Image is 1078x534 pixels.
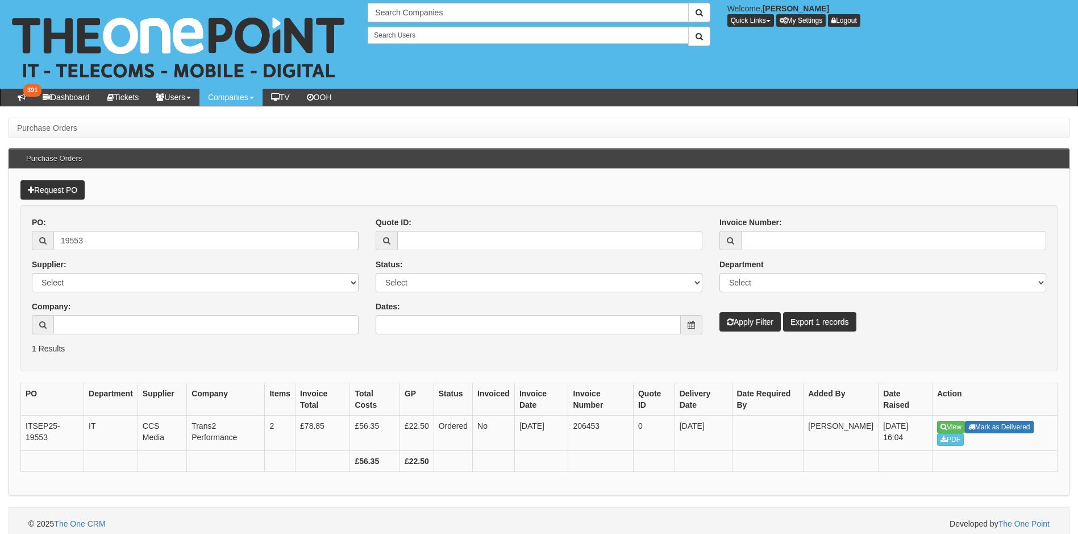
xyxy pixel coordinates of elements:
[965,421,1034,433] a: Mark as Delivered
[138,416,186,451] td: CCS Media
[568,383,634,416] th: Invoice Number
[633,383,675,416] th: Quote ID
[32,301,70,312] label: Company:
[187,383,265,416] th: Company
[399,383,434,416] th: GP
[804,383,879,416] th: Added By
[20,149,88,168] h3: Purchase Orders
[783,312,856,332] a: Export 1 records
[732,383,804,416] th: Date Required By
[368,27,688,44] input: Search Users
[265,383,295,416] th: Items
[950,518,1050,529] span: Developed by
[298,89,340,106] a: OOH
[937,421,965,433] a: View
[434,416,472,451] td: Ordered
[399,416,434,451] td: £22.50
[21,416,84,451] td: ITSEP25-19553
[633,416,675,451] td: 0
[295,383,350,416] th: Invoice Total
[514,383,568,416] th: Invoice Date
[350,383,400,416] th: Total Costs
[719,217,782,228] label: Invoice Number:
[568,416,634,451] td: 206453
[147,89,199,106] a: Users
[675,416,732,451] td: [DATE]
[937,433,964,446] a: PDF
[473,383,515,416] th: Invoiced
[187,416,265,451] td: Trans2 Performance
[879,383,933,416] th: Date Raised
[32,343,1046,354] p: 1 Results
[350,416,400,451] td: £56.35
[763,4,829,13] b: [PERSON_NAME]
[23,84,41,97] span: 391
[399,450,434,471] th: £22.50
[434,383,472,416] th: Status
[998,519,1050,528] a: The One Point
[20,180,85,200] a: Request PO
[879,416,933,451] td: [DATE] 16:04
[514,416,568,451] td: [DATE]
[933,383,1058,416] th: Action
[675,383,732,416] th: Delivery Date
[368,3,688,22] input: Search Companies
[473,416,515,451] td: No
[54,519,105,528] a: The One CRM
[804,416,879,451] td: [PERSON_NAME]
[295,416,350,451] td: £78.85
[17,122,77,134] li: Purchase Orders
[98,89,148,106] a: Tickets
[727,14,774,27] button: Quick Links
[84,416,138,451] td: IT
[776,14,826,27] a: My Settings
[84,383,138,416] th: Department
[263,89,298,106] a: TV
[376,301,400,312] label: Dates:
[32,259,66,270] label: Supplier:
[828,14,860,27] a: Logout
[199,89,263,106] a: Companies
[265,416,295,451] td: 2
[350,450,400,471] th: £56.35
[719,312,781,332] button: Apply Filter
[376,259,402,270] label: Status:
[138,383,186,416] th: Supplier
[376,217,411,228] label: Quote ID:
[719,259,764,270] label: Department
[34,89,98,106] a: Dashboard
[719,3,1078,27] div: Welcome,
[28,519,106,528] span: © 2025
[21,383,84,416] th: PO
[32,217,46,228] label: PO:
